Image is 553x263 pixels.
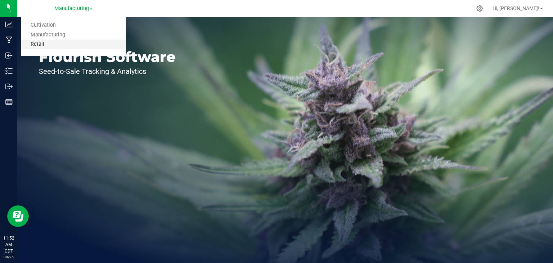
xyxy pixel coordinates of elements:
span: Hi, [PERSON_NAME]! [493,5,539,11]
inline-svg: Analytics [5,21,13,28]
inline-svg: Outbound [5,83,13,90]
p: Seed-to-Sale Tracking & Analytics [39,68,176,75]
span: Manufacturing [54,5,89,12]
div: Manage settings [475,5,484,12]
inline-svg: Inventory [5,67,13,75]
inline-svg: Manufacturing [5,36,13,44]
a: Cultivation [21,21,126,30]
p: Flourish Software [39,50,176,64]
inline-svg: Inbound [5,52,13,59]
a: Retail [21,40,126,49]
a: Manufacturing [21,30,126,40]
inline-svg: Reports [5,98,13,106]
iframe: Resource center [7,205,29,227]
p: 11:52 AM CDT [3,235,14,254]
p: 08/25 [3,254,14,260]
